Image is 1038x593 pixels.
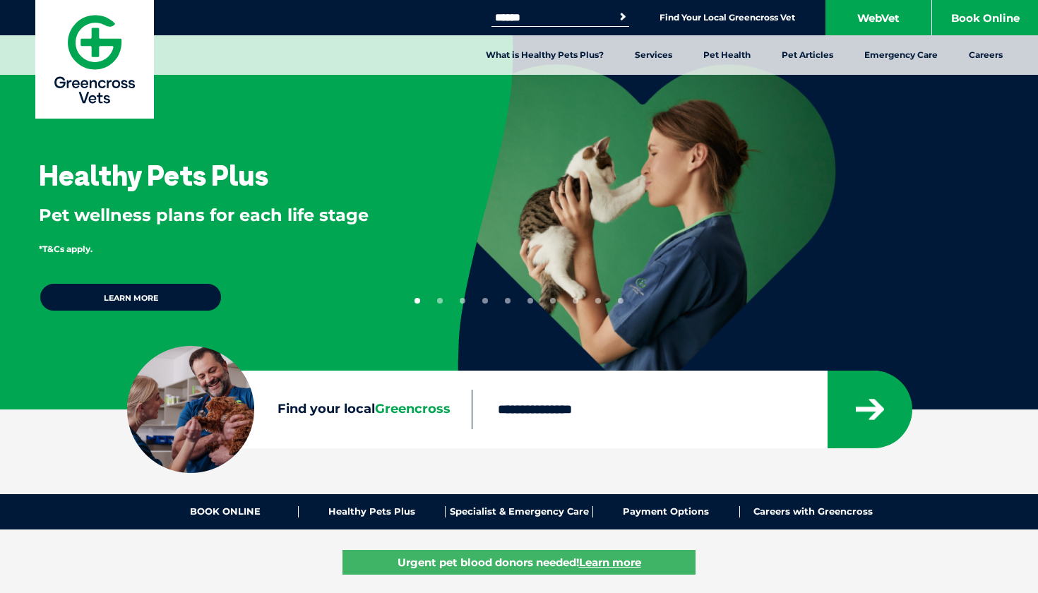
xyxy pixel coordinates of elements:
[39,161,268,189] h3: Healthy Pets Plus
[688,35,766,75] a: Pet Health
[660,12,795,23] a: Find Your Local Greencross Vet
[437,298,443,304] button: 2 of 10
[616,10,630,24] button: Search
[39,203,412,227] p: Pet wellness plans for each life stage
[299,506,446,517] a: Healthy Pets Plus
[595,298,601,304] button: 9 of 10
[342,550,696,575] a: Urgent pet blood donors needed!Learn more
[505,298,511,304] button: 5 of 10
[460,298,465,304] button: 3 of 10
[470,35,619,75] a: What is Healthy Pets Plus?
[593,506,740,517] a: Payment Options
[375,401,451,417] span: Greencross
[618,298,624,304] button: 10 of 10
[127,399,472,420] label: Find your local
[152,506,299,517] a: BOOK ONLINE
[953,35,1018,75] a: Careers
[527,298,533,304] button: 6 of 10
[740,506,886,517] a: Careers with Greencross
[849,35,953,75] a: Emergency Care
[446,506,592,517] a: Specialist & Emergency Care
[414,298,420,304] button: 1 of 10
[619,35,688,75] a: Services
[766,35,849,75] a: Pet Articles
[39,282,222,312] a: Learn more
[573,298,578,304] button: 8 of 10
[482,298,488,304] button: 4 of 10
[39,244,93,254] span: *T&Cs apply.
[579,556,641,569] u: Learn more
[550,298,556,304] button: 7 of 10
